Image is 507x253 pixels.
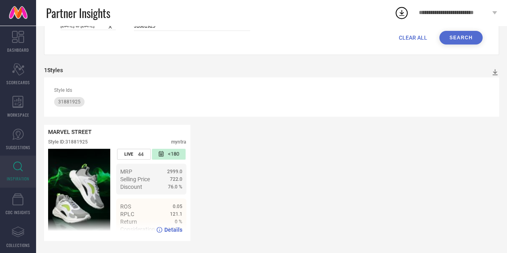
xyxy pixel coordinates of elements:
span: 121.1 [170,211,182,217]
input: Select time period [61,22,116,30]
div: Click to view image [48,149,110,237]
span: 44 [138,151,143,157]
span: <180 [168,151,179,158]
span: Selling Price [120,176,150,182]
input: Enter comma separated style ids e.g. 12345, 67890 [134,22,250,31]
span: Details [164,227,182,233]
span: LIVE [124,152,133,157]
div: myntra [171,139,186,145]
span: ROS [120,203,131,210]
div: Number of days since the style was first listed on the platform [152,149,186,160]
span: Discount [120,184,142,190]
span: COLLECTIONS [6,242,30,248]
span: SCORECARDS [6,79,30,85]
span: CLEAR ALL [399,34,427,41]
span: SUGGESTIONS [6,144,30,150]
div: Style ID: 31881925 [48,139,88,145]
button: Search [439,31,483,45]
span: Partner Insights [46,5,110,21]
span: RPLC [120,211,134,217]
span: INSPIRATION [7,176,29,182]
span: DASHBOARD [7,47,29,53]
span: MARVEL STREET [48,129,92,135]
span: 31881925 [58,99,81,105]
span: 0.05 [173,204,182,209]
span: 76.0 % [168,184,182,190]
span: 722.0 [170,176,182,182]
span: CDC INSIGHTS [6,209,30,215]
a: Details [156,227,182,233]
div: Open download list [394,6,409,20]
img: Style preview image [48,149,110,237]
span: 2999.0 [167,169,182,174]
div: Number of days the style has been live on the platform [117,149,151,160]
div: Style Ids [54,87,489,93]
span: MRP [120,168,132,175]
span: WORKSPACE [7,112,29,118]
div: 1 Styles [44,67,63,73]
